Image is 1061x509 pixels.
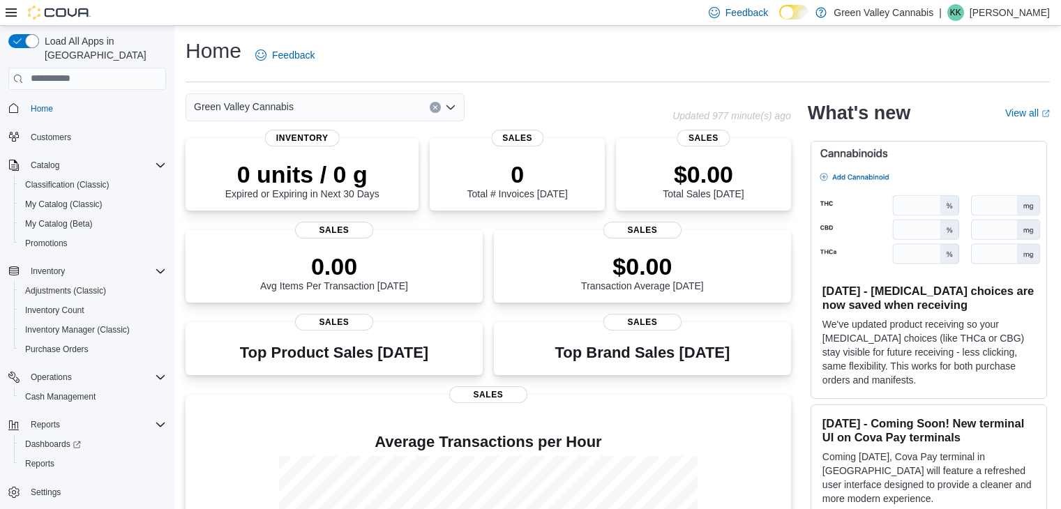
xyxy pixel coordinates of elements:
span: Classification (Classic) [25,179,110,190]
a: Purchase Orders [20,341,94,358]
span: Reports [25,458,54,469]
button: Inventory Manager (Classic) [14,320,172,340]
span: Sales [295,222,373,238]
span: Purchase Orders [20,341,166,358]
p: [PERSON_NAME] [970,4,1050,21]
a: Promotions [20,235,73,252]
div: Katie Kerr [947,4,964,21]
span: Promotions [20,235,166,252]
svg: External link [1041,109,1050,118]
button: Clear input [430,102,441,113]
button: Promotions [14,234,172,253]
p: We've updated product receiving so your [MEDICAL_DATA] choices (like THCa or CBG) stay visible fo... [822,317,1035,387]
span: Operations [25,369,166,386]
span: Feedback [725,6,768,20]
a: Cash Management [20,388,101,405]
span: My Catalog (Classic) [25,199,103,210]
span: Sales [677,130,730,146]
a: My Catalog (Classic) [20,196,108,213]
span: Inventory [31,266,65,277]
div: Expired or Expiring in Next 30 Days [225,160,379,199]
a: Home [25,100,59,117]
button: Reports [25,416,66,433]
span: Purchase Orders [25,344,89,355]
span: Catalog [25,157,166,174]
h3: Top Brand Sales [DATE] [555,344,730,361]
button: Catalog [25,157,65,174]
button: Inventory Count [14,301,172,320]
h4: Average Transactions per Hour [197,434,780,450]
span: Dashboards [25,439,81,450]
a: My Catalog (Beta) [20,215,98,232]
a: Feedback [250,41,320,69]
span: Sales [295,314,373,331]
a: Classification (Classic) [20,176,115,193]
span: Inventory Manager (Classic) [20,321,166,338]
button: Operations [3,367,172,387]
h2: What's new [808,102,910,124]
a: Adjustments (Classic) [20,282,112,299]
h3: [DATE] - Coming Soon! New terminal UI on Cova Pay terminals [822,416,1035,444]
span: Sales [491,130,543,146]
span: KK [950,4,961,21]
p: | [939,4,942,21]
button: Inventory [25,263,70,280]
button: Customers [3,127,172,147]
a: Inventory Manager (Classic) [20,321,135,338]
button: Reports [3,415,172,434]
div: Transaction Average [DATE] [581,252,704,291]
span: Sales [603,314,682,331]
span: Customers [25,128,166,146]
span: My Catalog (Beta) [25,218,93,229]
span: Inventory Count [25,305,84,316]
span: Settings [31,487,61,498]
a: Inventory Count [20,302,90,319]
span: Home [31,103,53,114]
button: Purchase Orders [14,340,172,359]
span: Sales [449,386,527,403]
span: Green Valley Cannabis [194,98,294,115]
span: Customers [31,132,71,143]
button: Classification (Classic) [14,175,172,195]
span: Dashboards [20,436,166,453]
span: Operations [31,372,72,383]
a: Dashboards [14,434,172,454]
p: Coming [DATE], Cova Pay terminal in [GEOGRAPHIC_DATA] will feature a refreshed user interface des... [822,450,1035,506]
button: Settings [3,482,172,502]
span: Cash Management [20,388,166,405]
p: Green Valley Cannabis [834,4,933,21]
a: Settings [25,484,66,501]
span: My Catalog (Beta) [20,215,166,232]
p: $0.00 [663,160,744,188]
p: 0.00 [260,252,408,280]
span: Inventory [265,130,340,146]
span: Promotions [25,238,68,249]
button: Cash Management [14,387,172,407]
a: Reports [20,455,60,472]
span: Inventory Count [20,302,166,319]
a: Customers [25,129,77,146]
span: Feedback [272,48,315,62]
p: 0 [467,160,567,188]
span: Classification (Classic) [20,176,166,193]
button: Open list of options [445,102,456,113]
button: Inventory [3,261,172,281]
button: Reports [14,454,172,473]
h3: [DATE] - [MEDICAL_DATA] choices are now saved when receiving [822,284,1035,312]
span: Reports [31,419,60,430]
div: Total # Invoices [DATE] [467,160,567,199]
span: Reports [25,416,166,433]
span: Adjustments (Classic) [25,285,106,296]
span: Settings [25,483,166,501]
div: Avg Items Per Transaction [DATE] [260,252,408,291]
h1: Home [186,37,241,65]
button: My Catalog (Beta) [14,214,172,234]
button: Catalog [3,155,172,175]
span: Catalog [31,160,59,171]
span: Cash Management [25,391,96,402]
span: Reports [20,455,166,472]
span: Load All Apps in [GEOGRAPHIC_DATA] [39,34,166,62]
p: 0 units / 0 g [225,160,379,188]
button: My Catalog (Classic) [14,195,172,214]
